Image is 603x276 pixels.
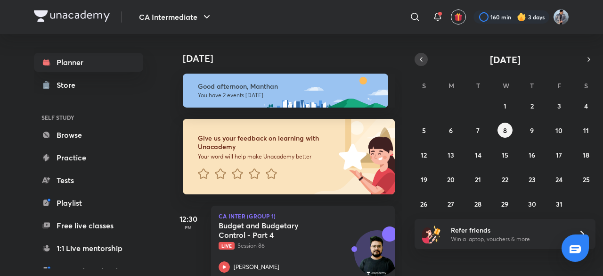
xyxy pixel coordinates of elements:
button: October 2, 2025 [524,98,539,113]
button: October 1, 2025 [497,98,513,113]
abbr: October 31, 2025 [556,200,562,209]
button: October 23, 2025 [524,172,539,187]
h4: [DATE] [183,53,404,64]
button: October 7, 2025 [471,123,486,138]
abbr: Friday [557,81,561,90]
abbr: October 5, 2025 [422,126,426,135]
abbr: October 17, 2025 [556,151,562,159]
p: PM [170,225,207,230]
abbr: October 19, 2025 [421,175,427,184]
h6: SELF STUDY [34,109,143,125]
abbr: October 6, 2025 [449,126,453,135]
h5: 12:30 [170,213,207,225]
button: CA Intermediate [133,8,218,26]
abbr: October 16, 2025 [529,151,535,159]
p: You have 2 events [DATE] [198,92,380,99]
button: October 15, 2025 [497,147,513,162]
button: October 28, 2025 [471,196,486,211]
button: October 17, 2025 [552,147,567,162]
abbr: October 14, 2025 [475,151,481,159]
img: Company Logo [34,10,110,22]
button: avatar [451,9,466,25]
button: October 3, 2025 [552,98,567,113]
abbr: October 13, 2025 [448,151,454,159]
abbr: October 20, 2025 [447,175,455,184]
abbr: October 4, 2025 [584,101,588,110]
abbr: October 7, 2025 [476,126,480,135]
button: October 27, 2025 [443,196,458,211]
a: Free live classes [34,216,143,235]
button: October 29, 2025 [497,196,513,211]
button: October 16, 2025 [524,147,539,162]
p: [PERSON_NAME] [234,263,279,271]
button: October 21, 2025 [471,172,486,187]
button: October 10, 2025 [552,123,567,138]
abbr: Sunday [422,81,426,90]
span: Live [219,242,235,250]
abbr: Saturday [584,81,588,90]
abbr: October 18, 2025 [583,151,589,159]
abbr: October 25, 2025 [583,175,590,184]
a: Browse [34,125,143,144]
h6: Give us your feedback on learning with Unacademy [198,134,335,151]
button: October 8, 2025 [497,123,513,138]
h6: Good afternoon, Manthan [198,82,380,91]
button: October 4, 2025 [579,98,594,113]
img: avatar [454,13,463,21]
img: Manthan Hasija [553,9,569,25]
abbr: Wednesday [503,81,509,90]
abbr: October 28, 2025 [474,200,481,209]
abbr: October 26, 2025 [420,200,427,209]
button: October 19, 2025 [416,172,432,187]
button: October 11, 2025 [579,123,594,138]
h5: Budget and Budgetary Control - Part 4 [219,221,336,240]
abbr: October 8, 2025 [503,126,507,135]
a: Planner [34,53,143,72]
abbr: October 24, 2025 [555,175,562,184]
abbr: October 11, 2025 [583,126,589,135]
abbr: October 12, 2025 [421,151,427,159]
button: October 14, 2025 [471,147,486,162]
abbr: October 2, 2025 [530,101,534,110]
abbr: October 3, 2025 [557,101,561,110]
span: [DATE] [490,53,521,66]
a: Tests [34,171,143,190]
button: October 9, 2025 [524,123,539,138]
button: October 26, 2025 [416,196,432,211]
abbr: Thursday [530,81,534,90]
p: Win a laptop, vouchers & more [451,235,567,243]
a: Practice [34,148,143,167]
button: October 25, 2025 [579,172,594,187]
a: Playlist [34,193,143,212]
abbr: October 10, 2025 [555,126,562,135]
abbr: October 29, 2025 [501,200,508,209]
button: October 31, 2025 [552,196,567,211]
img: referral [422,225,441,243]
button: October 6, 2025 [443,123,458,138]
a: Company Logo [34,10,110,24]
img: afternoon [183,74,388,108]
button: [DATE] [428,53,582,66]
a: Store [34,75,143,94]
abbr: October 23, 2025 [529,175,536,184]
abbr: October 22, 2025 [502,175,508,184]
button: October 5, 2025 [416,123,432,138]
button: October 13, 2025 [443,147,458,162]
button: October 18, 2025 [579,147,594,162]
button: October 20, 2025 [443,172,458,187]
abbr: October 30, 2025 [528,200,536,209]
button: October 30, 2025 [524,196,539,211]
button: October 12, 2025 [416,147,432,162]
a: 1:1 Live mentorship [34,239,143,258]
abbr: October 27, 2025 [448,200,454,209]
img: streak [517,12,526,22]
h6: Refer friends [451,225,567,235]
p: Session 86 [219,242,367,250]
img: feedback_image [307,119,395,194]
button: October 22, 2025 [497,172,513,187]
p: Your word will help make Unacademy better [198,153,335,160]
abbr: October 9, 2025 [530,126,534,135]
abbr: October 1, 2025 [504,101,506,110]
abbr: Monday [448,81,454,90]
abbr: October 15, 2025 [502,151,508,159]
